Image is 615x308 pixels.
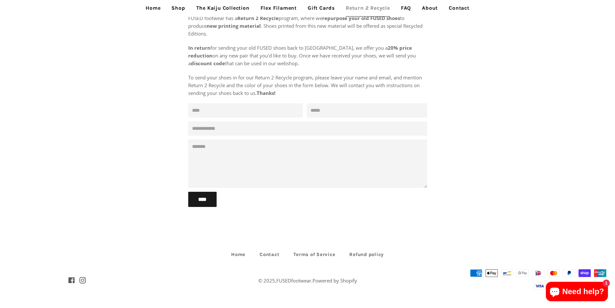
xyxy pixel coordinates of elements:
strong: discount code [191,60,225,67]
strong: 20% price reduction [188,45,412,59]
a: Terms of Service [287,250,342,260]
inbox-online-store-chat: Shopify online store chat [544,282,610,303]
strong: new printing material [207,23,261,29]
strong: Thanks! [257,90,275,96]
a: Refund policy [343,250,390,260]
a: FUSEDfootwear [276,277,311,284]
strong: repurpose your old FUSED shoes [322,15,400,21]
span: FUSED footwear has a program, where we to produce . Shoes printed from this new material will be ... [188,15,423,37]
strong: In return [188,45,210,51]
span: for sending your old FUSED shoes back to [GEOGRAPHIC_DATA], we offer you a on any new pair that y... [188,45,416,67]
a: Home [225,250,252,260]
a: Powered by Shopify [313,277,357,284]
span: © 2025, . [258,277,357,284]
a: Contact [253,250,286,260]
strong: Return 2 Recycle [237,15,279,21]
span: To send your shoes in for our Return 2 Recycle program, please leave your name and email, and men... [188,74,422,96]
